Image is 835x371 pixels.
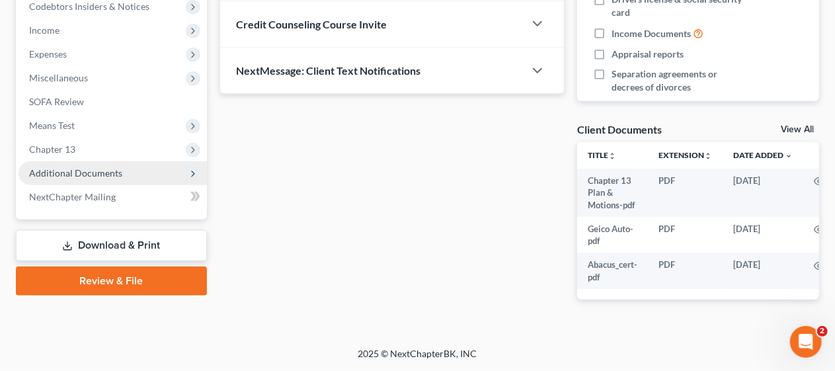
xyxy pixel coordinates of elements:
td: PDF [648,253,723,289]
span: Codebtors Insiders & Notices [29,1,149,12]
i: unfold_more [608,152,616,160]
a: NextChapter Mailing [19,185,207,209]
a: Titleunfold_more [588,150,616,160]
span: NextChapter Mailing [29,191,116,202]
iframe: Intercom live chat [790,326,822,358]
a: View All [781,125,814,134]
a: Review & File [16,267,207,296]
span: Expenses [29,48,67,60]
td: PDF [648,169,723,217]
td: [DATE] [723,253,803,289]
a: Extensionunfold_more [658,150,712,160]
span: Separation agreements or decrees of divorces [612,67,747,94]
td: Geico Auto-pdf [577,217,648,253]
span: Chapter 13 [29,144,75,155]
td: Abacus_cert-pdf [577,253,648,289]
td: [DATE] [723,169,803,217]
span: Income Documents [612,27,691,40]
a: SOFA Review [19,90,207,114]
td: Chapter 13 Plan & Motions-pdf [577,169,648,217]
span: Miscellaneous [29,72,88,83]
div: Client Documents [577,122,662,136]
td: PDF [648,217,723,253]
i: unfold_more [704,152,712,160]
span: NextMessage: Client Text Notifications [236,64,420,77]
a: Date Added expand_more [733,150,793,160]
td: [DATE] [723,217,803,253]
span: Credit Counseling Course Invite [236,18,387,30]
i: expand_more [785,152,793,160]
span: Income [29,24,60,36]
span: 2 [817,326,828,337]
div: 2025 © NextChapterBK, INC [41,347,795,371]
span: Additional Documents [29,167,122,179]
span: SOFA Review [29,96,84,107]
span: Means Test [29,120,75,131]
a: Download & Print [16,230,207,261]
span: Appraisal reports [612,48,684,61]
